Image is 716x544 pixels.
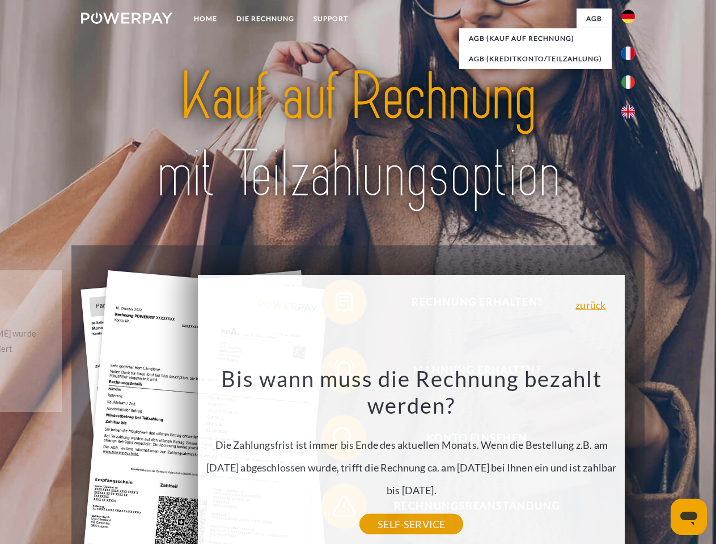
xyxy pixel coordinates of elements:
a: agb [577,8,612,29]
img: title-powerpay_de.svg [108,54,608,217]
img: de [621,10,635,23]
a: zurück [575,300,605,310]
img: fr [621,46,635,60]
h3: Bis wann muss die Rechnung bezahlt werden? [205,365,618,419]
img: it [621,75,635,89]
a: SUPPORT [304,8,358,29]
iframe: Schaltfläche zum Öffnen des Messaging-Fensters [671,499,707,535]
a: AGB (Kauf auf Rechnung) [459,28,612,49]
a: SELF-SERVICE [359,514,463,534]
div: Die Zahlungsfrist ist immer bis Ende des aktuellen Monats. Wenn die Bestellung z.B. am [DATE] abg... [205,365,618,524]
a: AGB (Kreditkonto/Teilzahlung) [459,49,612,69]
img: en [621,105,635,118]
img: logo-powerpay-white.svg [81,12,172,24]
a: Home [184,8,227,29]
a: DIE RECHNUNG [227,8,304,29]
